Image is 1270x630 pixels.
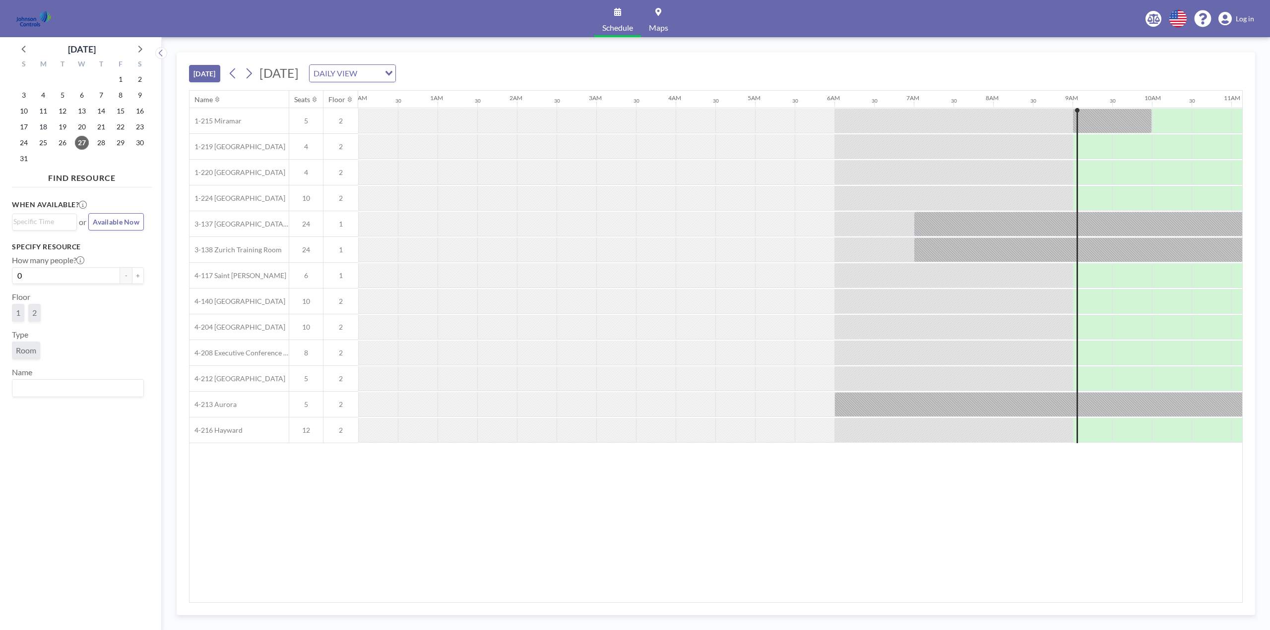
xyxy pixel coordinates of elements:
[310,65,395,82] div: Search for option
[289,245,323,254] span: 24
[395,98,401,104] div: 30
[190,116,242,125] span: 1-215 Miramar
[133,104,147,118] span: Saturday, August 16, 2025
[1224,94,1240,102] div: 11AM
[32,308,37,318] span: 2
[12,367,32,377] label: Name
[792,98,798,104] div: 30
[323,194,358,203] span: 2
[323,271,358,280] span: 1
[114,72,127,86] span: Friday, August 1, 2025
[130,58,149,71] div: S
[133,136,147,150] span: Saturday, August 30, 2025
[190,426,243,435] span: 4-216 Hayward
[111,58,130,71] div: F
[56,104,69,118] span: Tuesday, August 12, 2025
[133,88,147,102] span: Saturday, August 9, 2025
[289,323,323,332] span: 10
[14,58,34,71] div: S
[56,120,69,134] span: Tuesday, August 19, 2025
[475,98,481,104] div: 30
[94,120,108,134] span: Thursday, August 21, 2025
[56,88,69,102] span: Tuesday, August 5, 2025
[323,348,358,357] span: 2
[36,120,50,134] span: Monday, August 18, 2025
[75,120,89,134] span: Wednesday, August 20, 2025
[12,214,76,229] div: Search for option
[1065,94,1078,102] div: 9AM
[323,142,358,151] span: 2
[91,58,111,71] div: T
[1110,98,1116,104] div: 30
[289,348,323,357] span: 8
[12,242,144,251] h3: Specify resource
[17,120,31,134] span: Sunday, August 17, 2025
[68,42,96,56] div: [DATE]
[114,104,127,118] span: Friday, August 15, 2025
[17,136,31,150] span: Sunday, August 24, 2025
[17,88,31,102] span: Sunday, August 3, 2025
[827,94,840,102] div: 6AM
[872,98,878,104] div: 30
[12,380,143,397] div: Search for option
[713,98,719,104] div: 30
[323,374,358,383] span: 2
[554,98,560,104] div: 30
[1236,14,1254,23] span: Log in
[323,245,358,254] span: 1
[906,94,919,102] div: 7AM
[53,58,72,71] div: T
[88,213,144,230] button: Available Now
[289,297,323,306] span: 10
[289,271,323,280] span: 6
[194,95,213,104] div: Name
[360,67,379,80] input: Search for option
[36,136,50,150] span: Monday, August 25, 2025
[16,345,36,355] span: Room
[94,104,108,118] span: Thursday, August 14, 2025
[294,95,310,104] div: Seats
[289,374,323,383] span: 5
[649,24,668,32] span: Maps
[323,116,358,125] span: 2
[16,9,51,29] img: organization-logo
[190,220,289,229] span: 3-137 [GEOGRAPHIC_DATA] Training Room
[190,323,285,332] span: 4-204 [GEOGRAPHIC_DATA]
[12,255,84,265] label: How many people?
[190,271,286,280] span: 4-117 Saint [PERSON_NAME]
[509,94,522,102] div: 2AM
[34,58,53,71] div: M
[1144,94,1161,102] div: 10AM
[748,94,761,102] div: 5AM
[951,98,957,104] div: 30
[36,88,50,102] span: Monday, August 4, 2025
[190,374,285,383] span: 4-212 [GEOGRAPHIC_DATA]
[190,168,285,177] span: 1-220 [GEOGRAPHIC_DATA]
[190,245,282,254] span: 3-138 Zurich Training Room
[12,169,152,183] h4: FIND RESOURCE
[668,94,681,102] div: 4AM
[289,194,323,203] span: 10
[190,348,289,357] span: 4-208 Executive Conference Room
[72,58,92,71] div: W
[75,88,89,102] span: Wednesday, August 6, 2025
[190,194,285,203] span: 1-224 [GEOGRAPHIC_DATA]
[289,426,323,435] span: 12
[289,116,323,125] span: 5
[190,400,237,409] span: 4-213 Aurora
[133,120,147,134] span: Saturday, August 23, 2025
[12,292,30,302] label: Floor
[120,267,132,284] button: -
[93,218,139,226] span: Available Now
[94,136,108,150] span: Thursday, August 28, 2025
[323,297,358,306] span: 2
[289,220,323,229] span: 24
[114,136,127,150] span: Friday, August 29, 2025
[986,94,999,102] div: 8AM
[289,168,323,177] span: 4
[323,323,358,332] span: 2
[36,104,50,118] span: Monday, August 11, 2025
[16,308,20,318] span: 1
[351,94,367,102] div: 12AM
[602,24,633,32] span: Schedule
